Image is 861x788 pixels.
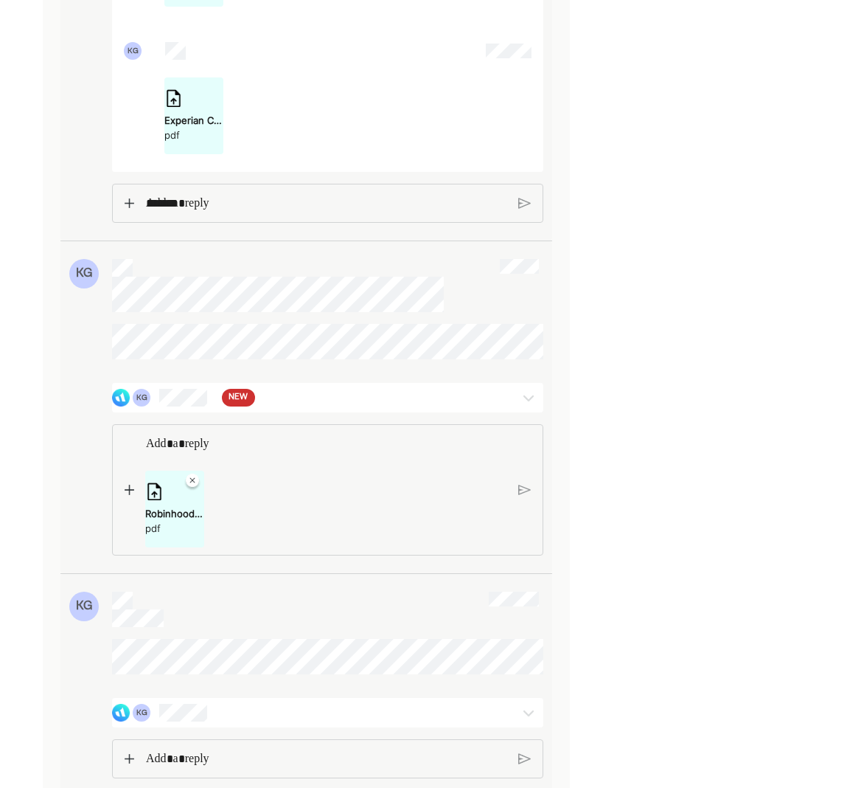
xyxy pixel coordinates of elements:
[138,425,515,463] div: Rich Text Editor. Editing area: main
[164,113,223,128] div: Experian Credit Report via Chase Credit Journey.pdf
[133,704,150,722] div: KG
[164,128,223,142] div: pdf
[133,389,150,407] div: KG
[124,42,142,60] div: KG
[145,521,204,536] div: pdf
[145,506,204,521] div: Robinhood Crypto Statement.pdf
[138,740,515,778] div: Rich Text Editor. Editing area: main
[69,259,99,288] div: KG
[229,390,248,405] span: NEW
[138,184,515,223] div: Rich Text Editor. Editing area: main
[69,592,99,621] div: KG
